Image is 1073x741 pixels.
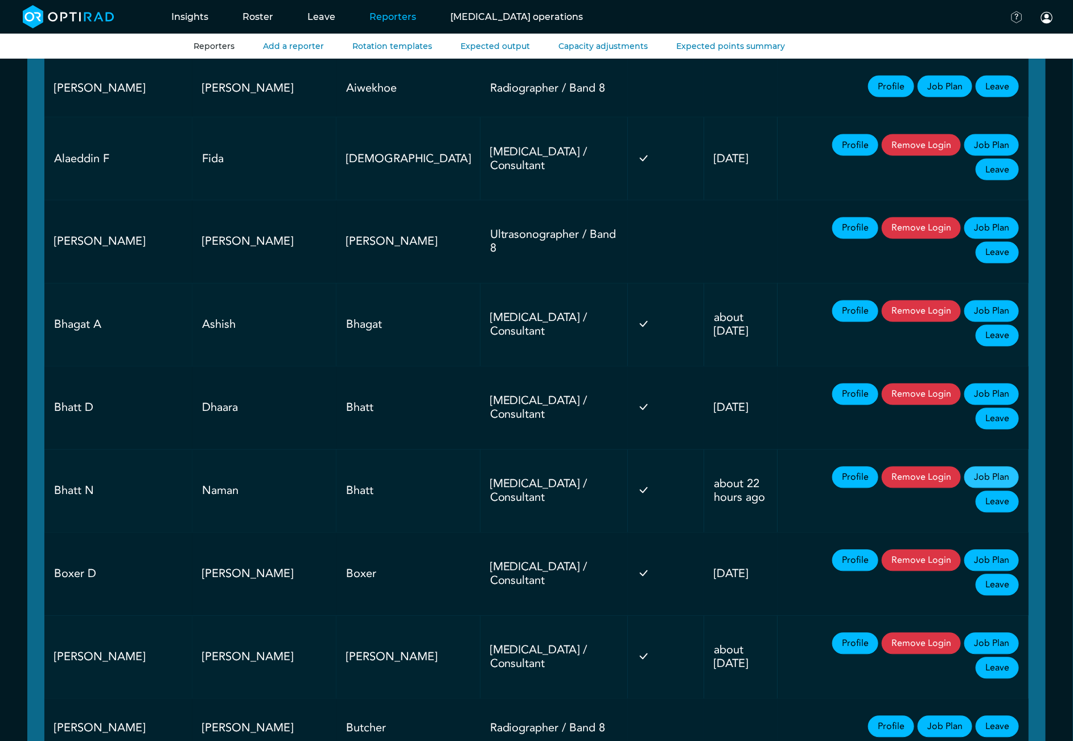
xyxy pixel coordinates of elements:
a: Job Plan [918,716,972,738]
a: Expected points summary [676,41,785,51]
a: Job Plan [964,134,1019,156]
a: Job Plan [964,633,1019,654]
a: Profile [832,550,878,571]
td: Bhagat [336,283,480,367]
a: Profile [832,134,878,156]
a: Add a reporter [263,41,324,51]
button: Remove Login [882,550,961,571]
td: [PERSON_NAME] [192,59,336,117]
td: about [DATE] [704,283,778,367]
button: Remove Login [882,300,961,322]
a: Profile [832,300,878,322]
td: Fida [192,117,336,200]
td: Bhatt N [44,450,192,533]
td: Ashish [192,283,336,367]
img: brand-opti-rad-logos-blue-and-white-d2f68631ba2948856bd03f2d395fb146ddc8fb01b4b6e9315ea85fa773367... [23,5,114,28]
button: Remove Login [882,217,961,239]
a: Leave [976,716,1019,738]
a: Profile [832,384,878,405]
td: [PERSON_NAME] [192,533,336,616]
a: Job Plan [964,550,1019,571]
td: Radiographer / Band 8 [480,59,628,117]
td: Ultrasonographer / Band 8 [480,200,628,283]
td: Bhatt D [44,367,192,450]
td: Dhaara [192,367,336,450]
a: Leave [976,574,1019,596]
a: Reporters [194,41,235,51]
button: Remove Login [882,633,961,654]
a: Leave [976,491,1019,513]
a: Leave [976,408,1019,430]
td: [MEDICAL_DATA] / Consultant [480,283,628,367]
td: [MEDICAL_DATA] / Consultant [480,367,628,450]
td: Bhatt [336,450,480,533]
td: [PERSON_NAME] [336,200,480,283]
td: [PERSON_NAME] [44,59,192,117]
td: Boxer [336,533,480,616]
td: [MEDICAL_DATA] / Consultant [480,616,628,699]
td: [PERSON_NAME] [44,616,192,699]
td: [MEDICAL_DATA] / Consultant [480,450,628,533]
a: Expected output [461,41,530,51]
td: Naman [192,450,336,533]
td: Bhatt [336,367,480,450]
button: Remove Login [882,134,961,156]
a: Leave [976,325,1019,347]
td: [PERSON_NAME] [192,200,336,283]
a: Rotation templates [352,41,432,51]
button: Remove Login [882,384,961,405]
a: Profile [832,217,878,239]
a: Job Plan [964,300,1019,322]
td: about [DATE] [704,616,778,699]
button: Remove Login [882,467,961,488]
td: Bhagat A [44,283,192,367]
td: [MEDICAL_DATA] / Consultant [480,533,628,616]
a: Leave [976,657,1019,679]
a: Leave [976,159,1019,180]
a: Profile [832,633,878,654]
a: Profile [868,716,914,738]
a: Profile [832,467,878,488]
a: Profile [868,76,914,97]
td: [DATE] [704,117,778,200]
a: Job Plan [964,384,1019,405]
td: [MEDICAL_DATA] / Consultant [480,117,628,200]
a: Leave [976,242,1019,264]
td: [DATE] [704,367,778,450]
td: [PERSON_NAME] [192,616,336,699]
a: Job Plan [918,76,972,97]
td: about 22 hours ago [704,450,778,533]
td: [PERSON_NAME] [44,200,192,283]
td: Boxer D [44,533,192,616]
td: [DATE] [704,533,778,616]
a: Job Plan [964,217,1019,239]
td: [PERSON_NAME] [336,616,480,699]
a: Leave [976,76,1019,97]
td: Alaeddin F [44,117,192,200]
td: Aiwekhoe [336,59,480,117]
a: Capacity adjustments [558,41,648,51]
td: [DEMOGRAPHIC_DATA] [336,117,480,200]
a: Job Plan [964,467,1019,488]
